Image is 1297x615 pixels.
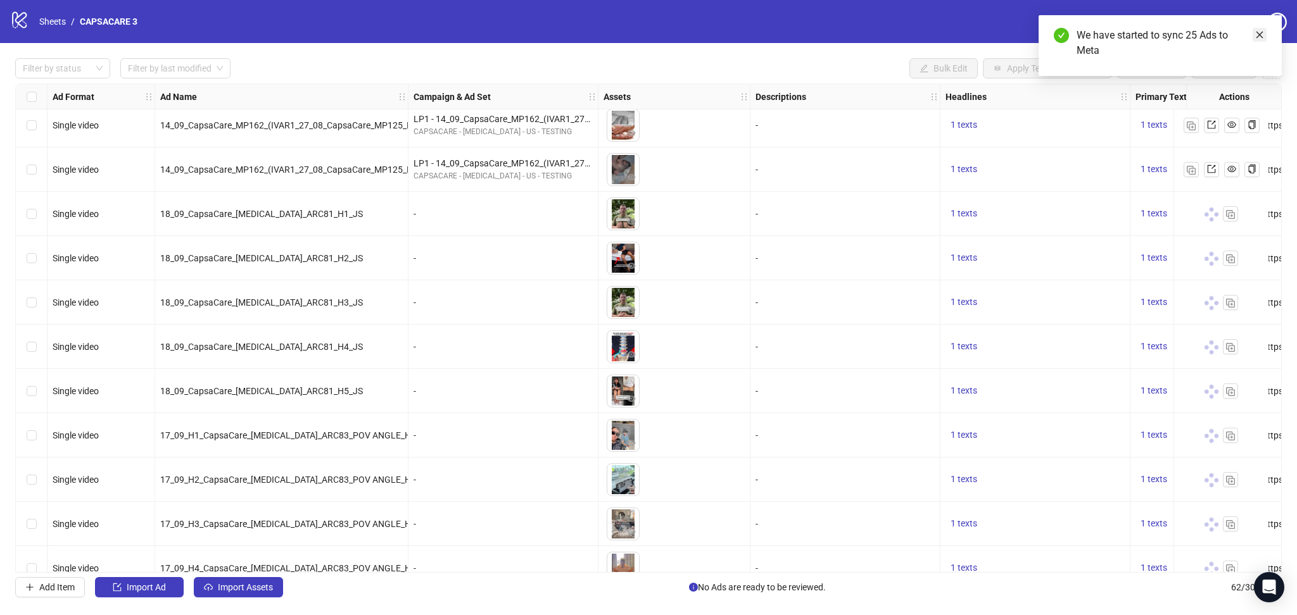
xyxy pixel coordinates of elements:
button: Duplicate [1223,339,1238,354]
strong: Descriptions [756,90,806,104]
div: - [414,384,593,398]
div: CAPSACARE - [MEDICAL_DATA] - US - TESTING [414,126,593,138]
strong: Campaign & Ad Set [414,90,491,104]
img: Asset 1 [607,508,639,540]
strong: Ad Name [160,90,197,104]
span: No Ads are ready to be reviewed. [689,580,826,594]
span: 17_09_H1_CapsaCare_[MEDICAL_DATA]_ARC83_POV ANGLE_HR [160,430,417,440]
button: Preview [624,480,639,495]
button: 1 texts [1136,118,1172,133]
strong: Primary Texts [1136,90,1191,104]
span: export [1207,120,1216,129]
span: holder [1120,92,1129,101]
button: 1 texts [1136,428,1172,443]
div: Select row 36 [16,103,47,147]
button: Preview [624,259,639,274]
span: - [756,120,758,130]
span: - [756,475,758,485]
span: Single video [53,297,99,307]
span: eye [627,261,636,270]
span: eye [1227,165,1236,173]
img: Duplicate [1226,343,1235,352]
div: Resize Campaign & Ad Set column [595,84,598,109]
span: 18_09_CapsaCare_[MEDICAL_DATA]_ARC81_H1_JS [160,209,363,219]
div: Resize Descriptions column [937,84,940,109]
span: export [1207,165,1216,173]
span: holder [740,92,749,101]
span: 1 texts [1141,518,1167,528]
span: copy [1248,120,1256,129]
button: Apply TemplateBETA [983,58,1112,78]
img: Duplicate [1226,432,1235,440]
span: - [756,430,758,440]
span: eye [627,217,636,226]
span: - [756,253,758,263]
button: Preview [624,392,639,407]
div: Select row 39 [16,236,47,280]
span: 1 texts [951,252,977,263]
img: Asset 1 [607,154,639,185]
button: Preview [624,170,639,185]
span: Single video [53,519,99,529]
button: Preview [624,569,639,584]
button: Bulk Edit [909,58,978,78]
button: 1 texts [1136,339,1172,354]
span: 1 texts [951,518,977,528]
button: 1 texts [1136,561,1172,576]
button: Preview [624,126,639,141]
button: 1 texts [946,428,982,443]
button: Duplicate [1223,561,1238,576]
span: eye [627,527,636,536]
span: Import Ad [127,582,166,592]
button: 1 texts [1136,162,1172,177]
img: Asset 1 [607,242,639,274]
span: holder [930,92,939,101]
button: Duplicate [1223,206,1238,221]
span: eye [627,128,636,137]
div: Select row 46 [16,546,47,590]
img: Asset 1 [607,552,639,584]
span: Single video [53,430,99,440]
button: 1 texts [946,251,982,266]
div: Select all rows [16,84,47,109]
div: LP1 - 14_09_CapsaCare_MP162_(IVAR1_27_08_CapsaCare_MP125_H4_AF)_[MEDICAL_DATA]_I1_KC [414,156,593,170]
span: Add Item [39,582,75,592]
div: - [414,251,593,265]
button: 1 texts [1136,472,1172,487]
span: eye [627,306,636,314]
span: Single video [53,475,99,485]
button: 1 texts [946,383,982,399]
button: Add Item [15,577,85,597]
span: 1 texts [951,430,977,440]
span: 1 texts [1141,297,1167,307]
img: Duplicate [1226,254,1235,263]
img: Duplicate [1226,520,1235,529]
span: eye [627,571,636,580]
button: 1 texts [946,472,982,487]
div: - [414,473,593,487]
strong: Assets [604,90,631,104]
span: check-circle [1054,28,1069,43]
div: Select row 38 [16,192,47,236]
span: plus [25,583,34,592]
div: Resize Ad Name column [405,84,408,109]
button: Preview [624,525,639,540]
span: 1 texts [1141,385,1167,395]
a: Settings [1196,13,1263,33]
button: 1 texts [946,162,982,177]
div: Select row 41 [16,325,47,369]
img: Asset 1 [607,375,639,407]
button: 1 texts [946,339,982,354]
span: copy [1248,165,1256,173]
span: 1 texts [951,385,977,395]
strong: Ad Format [53,90,94,104]
button: 1 texts [1136,383,1172,399]
span: question-circle [1268,13,1287,32]
img: Asset 1 [607,331,639,363]
button: 1 texts [1136,295,1172,310]
button: 1 texts [946,295,982,310]
button: Duplicate [1223,472,1238,487]
img: Asset 1 [607,419,639,451]
span: 18_09_CapsaCare_[MEDICAL_DATA]_ARC81_H5_JS [160,386,363,396]
span: 1 texts [951,297,977,307]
